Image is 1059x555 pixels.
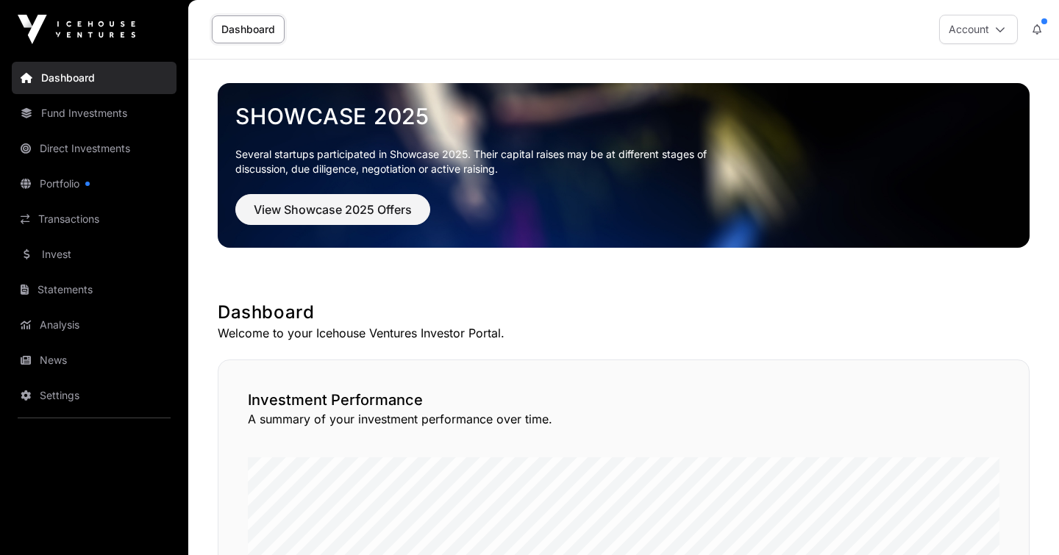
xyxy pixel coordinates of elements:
a: News [12,344,176,376]
a: Direct Investments [12,132,176,165]
a: Showcase 2025 [235,103,1012,129]
a: View Showcase 2025 Offers [235,209,430,223]
a: Dashboard [12,62,176,94]
p: A summary of your investment performance over time. [248,410,999,428]
img: Showcase 2025 [218,83,1030,248]
a: Transactions [12,203,176,235]
a: Analysis [12,309,176,341]
a: Invest [12,238,176,271]
a: Portfolio [12,168,176,200]
a: Fund Investments [12,97,176,129]
h2: Investment Performance [248,390,999,410]
p: Welcome to your Icehouse Ventures Investor Portal. [218,324,1030,342]
h1: Dashboard [218,301,1030,324]
button: Account [939,15,1018,44]
p: Several startups participated in Showcase 2025. Their capital raises may be at different stages o... [235,147,730,176]
img: Icehouse Ventures Logo [18,15,135,44]
a: Settings [12,379,176,412]
a: Dashboard [212,15,285,43]
span: View Showcase 2025 Offers [254,201,412,218]
a: Statements [12,273,176,306]
button: View Showcase 2025 Offers [235,194,430,225]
